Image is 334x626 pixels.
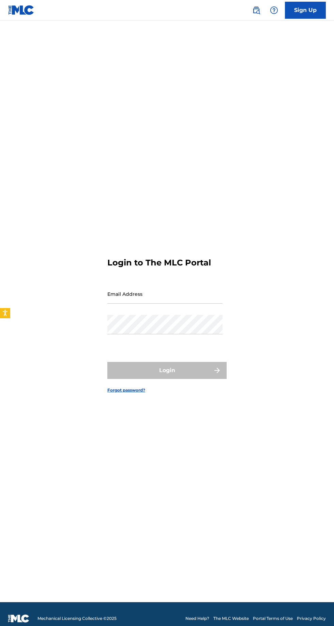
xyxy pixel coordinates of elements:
a: Public Search [249,3,263,17]
img: MLC Logo [8,5,34,15]
a: Need Help? [185,615,209,622]
a: Forgot password? [107,387,145,393]
a: Portal Terms of Use [253,615,293,622]
div: Help [267,3,281,17]
img: logo [8,614,29,623]
a: Privacy Policy [297,615,326,622]
a: The MLC Website [213,615,249,622]
h3: Login to The MLC Portal [107,258,211,268]
span: Mechanical Licensing Collective © 2025 [37,615,117,622]
img: search [252,6,260,14]
img: help [270,6,278,14]
iframe: Chat Widget [300,593,334,626]
a: Sign Up [285,2,326,19]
